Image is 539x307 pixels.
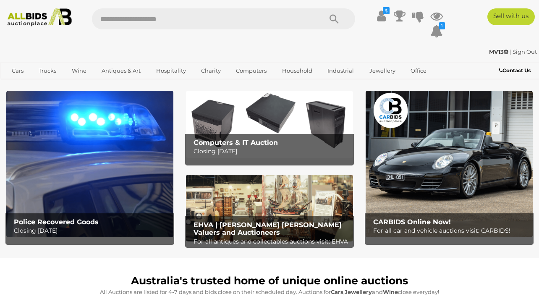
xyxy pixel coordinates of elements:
a: CARBIDS Online Now! CARBIDS Online Now! For all car and vehicle auctions visit: CARBIDS! [366,91,533,237]
a: Sign Out [513,48,537,55]
a: Jewellery [364,64,401,78]
span: | [510,48,511,55]
p: For all car and vehicle auctions visit: CARBIDS! [373,226,529,236]
a: Office [405,64,432,78]
a: Sell with us [487,8,535,25]
b: Police Recovered Goods [14,218,99,226]
img: Police Recovered Goods [6,91,173,237]
a: Wine [66,64,92,78]
b: Computers & IT Auction [194,139,278,147]
strong: MV13 [489,48,508,55]
a: Cars [6,64,29,78]
a: Contact Us [499,66,533,75]
a: Charity [196,64,226,78]
strong: Jewellery [345,289,372,295]
i: 1 [439,22,445,29]
img: Allbids.com.au [4,8,75,26]
a: Trucks [33,64,62,78]
p: All Auctions are listed for 4-7 days and bids close on their scheduled day. Auctions for , and cl... [10,287,529,297]
a: Computers [230,64,272,78]
a: [GEOGRAPHIC_DATA] [39,78,109,92]
a: Industrial [322,64,359,78]
a: Hospitality [151,64,191,78]
p: Closing [DATE] [194,146,350,157]
img: CARBIDS Online Now! [366,91,533,237]
p: For all antiques and collectables auctions visit: EHVA [194,236,350,247]
a: MV13 [489,48,510,55]
a: Computers & IT Auction Computers & IT Auction Closing [DATE] [186,91,353,157]
i: $ [383,7,390,14]
b: Contact Us [499,67,531,73]
strong: Cars [331,289,343,295]
img: Computers & IT Auction [186,91,353,157]
a: Sports [6,78,34,92]
p: Closing [DATE] [14,226,170,236]
a: Police Recovered Goods Police Recovered Goods Closing [DATE] [6,91,173,237]
a: EHVA | Evans Hastings Valuers and Auctioneers EHVA | [PERSON_NAME] [PERSON_NAME] Valuers and Auct... [186,175,353,241]
a: 1 [430,24,443,39]
a: Household [277,64,318,78]
a: Antiques & Art [96,64,146,78]
a: $ [375,8,387,24]
h1: Australia's trusted home of unique online auctions [10,275,529,287]
button: Search [313,8,355,29]
img: EHVA | Evans Hastings Valuers and Auctioneers [186,175,353,241]
strong: Wine [383,289,398,295]
b: CARBIDS Online Now! [373,218,451,226]
b: EHVA | [PERSON_NAME] [PERSON_NAME] Valuers and Auctioneers [194,221,342,236]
